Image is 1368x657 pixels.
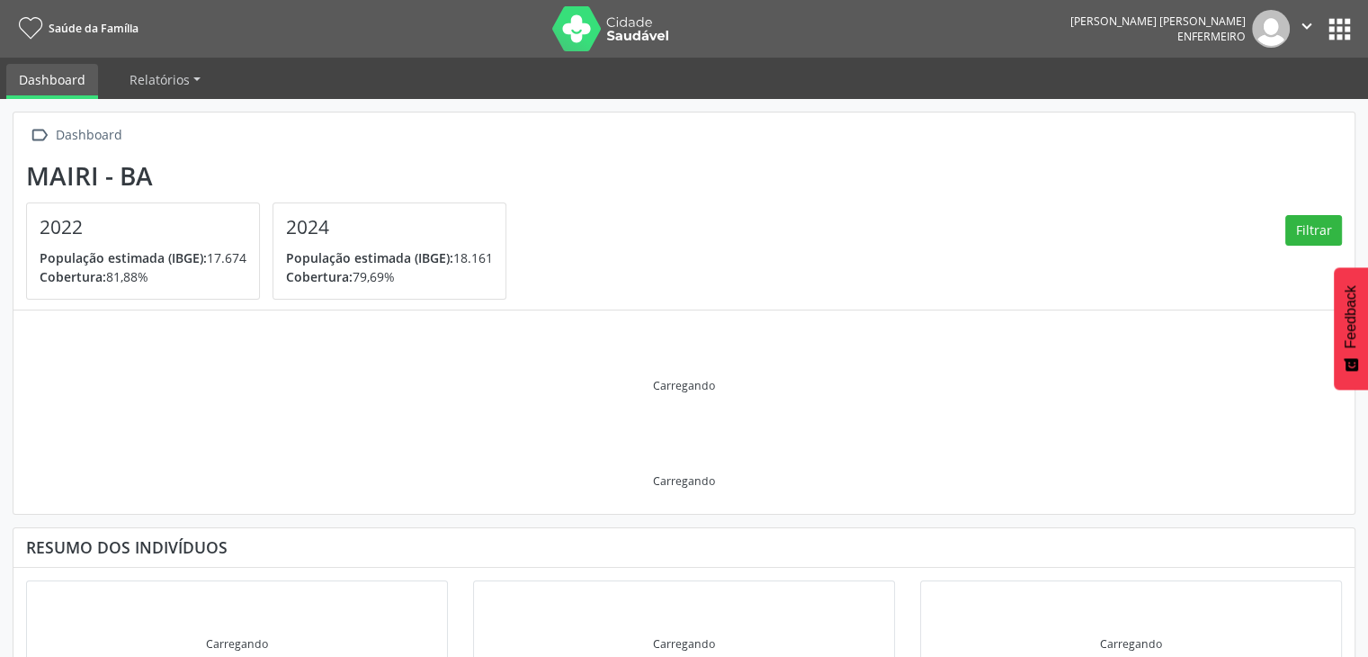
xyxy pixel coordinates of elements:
[1177,29,1246,44] span: Enfermeiro
[1252,10,1290,48] img: img
[1290,10,1324,48] button: 
[13,13,139,43] a: Saúde da Família
[26,161,519,191] div: Mairi - BA
[286,267,493,286] p: 79,69%
[40,216,246,238] h4: 2022
[653,636,715,652] div: Carregando
[40,268,106,285] span: Cobertura:
[40,249,207,266] span: População estimada (IBGE):
[26,122,52,148] i: 
[286,268,353,285] span: Cobertura:
[26,122,125,148] a:  Dashboard
[286,249,453,266] span: População estimada (IBGE):
[653,378,715,393] div: Carregando
[1343,285,1359,348] span: Feedback
[130,71,190,88] span: Relatórios
[286,248,493,267] p: 18.161
[206,636,268,652] div: Carregando
[40,248,246,267] p: 17.674
[1285,215,1342,246] button: Filtrar
[6,64,98,99] a: Dashboard
[52,122,125,148] div: Dashboard
[26,537,1342,557] div: Resumo dos indivíduos
[40,267,246,286] p: 81,88%
[1070,13,1246,29] div: [PERSON_NAME] [PERSON_NAME]
[1100,636,1162,652] div: Carregando
[286,216,493,238] h4: 2024
[653,473,715,489] div: Carregando
[1334,267,1368,390] button: Feedback - Mostrar pesquisa
[1324,13,1355,45] button: apps
[117,64,213,95] a: Relatórios
[1297,16,1317,36] i: 
[49,21,139,36] span: Saúde da Família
